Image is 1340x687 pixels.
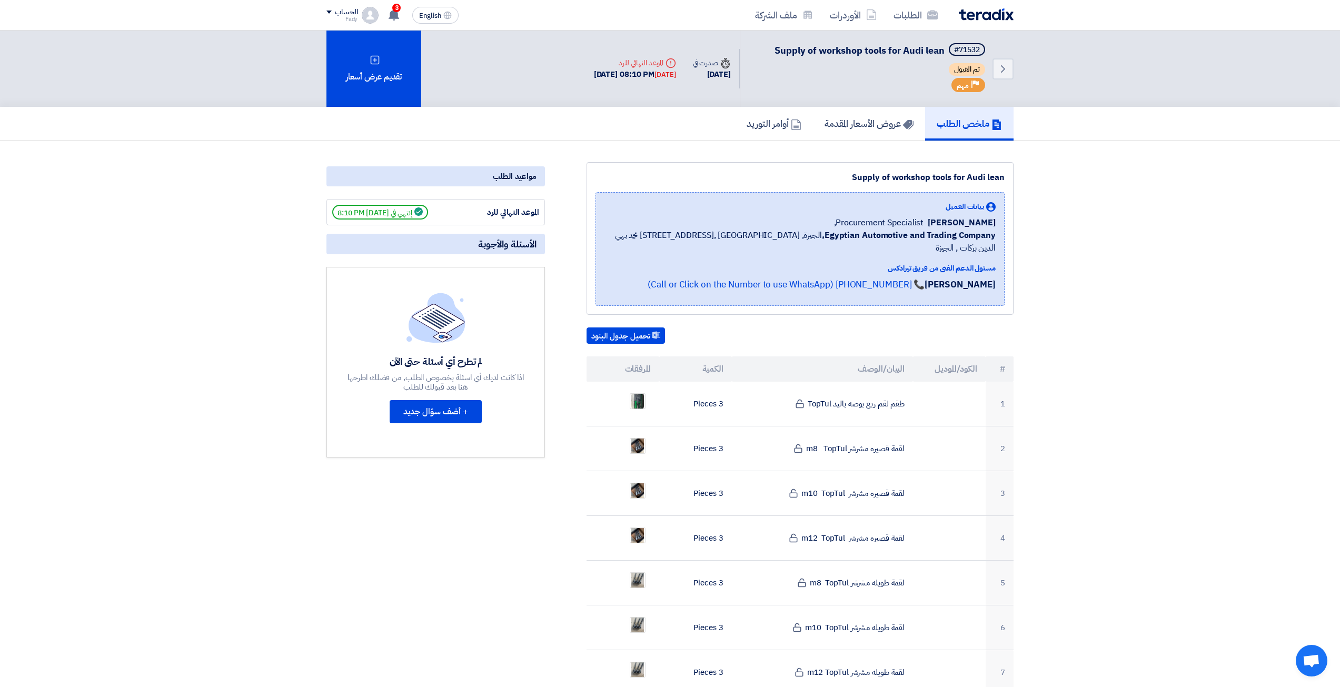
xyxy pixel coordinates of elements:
[747,117,801,130] h5: أوامر التوريد
[659,426,732,471] td: 3 Pieces
[925,107,1014,141] a: ملخص الطلب
[732,605,914,650] td: لقمة طويله مشرشر m10 TopTul
[630,613,645,638] img: ___m__mm_1758616074131.jpeg
[419,12,441,19] span: English
[326,166,545,186] div: مواعيد الطلب
[735,107,813,141] a: أوامر التوريد
[732,382,914,426] td: طقم لقم ربع بوصه باليد TopTul
[986,605,1014,650] td: 6
[390,400,482,423] button: + أضف سؤال جديد
[630,658,645,682] img: ___m__mm_1758616078552.jpeg
[732,516,914,561] td: لقمة قصيره مشرشر m12 TopTul
[630,479,645,503] img: ___m__mm_1758615982314.jpeg
[630,434,645,459] img: ___m__mm_1758615976496.jpeg
[654,69,676,80] div: [DATE]
[659,516,732,561] td: 3 Pieces
[335,8,358,17] div: الحساب
[648,278,925,291] a: 📞 [PHONE_NUMBER] (Call or Click on the Number to use WhatsApp)
[986,471,1014,516] td: 3
[957,81,969,91] span: مهم
[693,57,731,68] div: صدرت في
[460,206,539,218] div: الموعد النهائي للرد
[949,63,985,76] span: تم القبول
[928,216,996,229] span: [PERSON_NAME]
[986,356,1014,382] th: #
[834,216,924,229] span: Procurement Specialist,
[986,561,1014,605] td: 5
[885,3,946,27] a: الطلبات
[986,516,1014,561] td: 4
[732,561,914,605] td: لقمة طويله مشرشر m8 TopTul
[630,568,645,593] img: ___m__mm_1758616070035.jpeg
[346,355,525,367] div: لم تطرح أي أسئلة حتى الآن
[937,117,1002,130] h5: ملخص الطلب
[412,7,459,24] button: English
[925,278,996,291] strong: [PERSON_NAME]
[986,382,1014,426] td: 1
[986,426,1014,471] td: 2
[478,238,537,250] span: الأسئلة والأجوبة
[732,471,914,516] td: لقمة قصيره مشرشر m10 TopTul
[604,229,996,254] span: الجيزة, [GEOGRAPHIC_DATA] ,[STREET_ADDRESS] محمد بهي الدين بركات , الجيزة
[326,16,358,22] div: Fady
[659,561,732,605] td: 3 Pieces
[959,8,1014,21] img: Teradix logo
[659,382,732,426] td: 3 Pieces
[1296,645,1327,676] div: Open chat
[732,426,914,471] td: لقمة قصيره مشرشر m8 TopTul
[775,43,987,58] h5: Supply of workshop tools for Audi lean
[813,107,925,141] a: عروض الأسعار المقدمة
[659,471,732,516] td: 3 Pieces
[594,57,676,68] div: الموعد النهائي للرد
[362,7,379,24] img: profile_test.png
[594,68,676,81] div: [DATE] 08:10 PM
[392,4,401,12] span: 3
[346,373,525,392] div: اذا كانت لديك أي اسئلة بخصوص الطلب, من فضلك اطرحها هنا بعد قبولك للطلب
[604,263,996,274] div: مسئول الدعم الفني من فريق تيرادكس
[747,3,821,27] a: ملف الشركة
[913,356,986,382] th: الكود/الموديل
[775,43,945,57] span: Supply of workshop tools for Audi lean
[326,31,421,107] div: تقديم عرض أسعار
[630,523,645,548] img: ___m__mm_1758615988793.jpeg
[332,205,428,220] span: إنتهي في [DATE] 8:10 PM
[659,605,732,650] td: 3 Pieces
[954,46,980,54] div: #71532
[587,356,659,382] th: المرفقات
[406,293,465,342] img: empty_state_list.svg
[821,3,885,27] a: الأوردرات
[595,171,1005,184] div: Supply of workshop tools for Audi lean
[587,327,665,344] button: تحميل جدول البنود
[822,229,996,242] b: Egyptian Automotive and Trading Company,
[693,68,731,81] div: [DATE]
[825,117,914,130] h5: عروض الأسعار المقدمة
[732,356,914,382] th: البيان/الوصف
[659,356,732,382] th: الكمية
[630,392,645,411] img: _____1758614922176.jpeg
[946,201,984,212] span: بيانات العميل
